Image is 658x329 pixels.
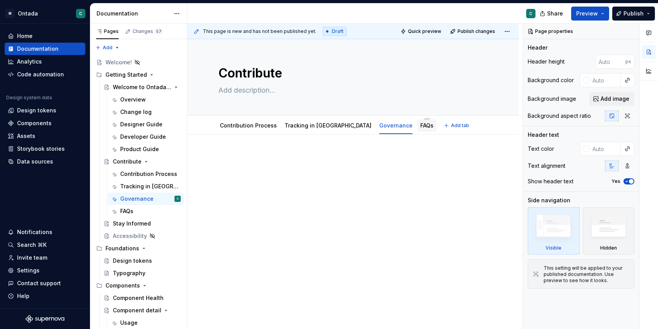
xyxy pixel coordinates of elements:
span: Share [547,10,563,17]
button: Preview [571,7,609,21]
a: Designer Guide [108,118,184,131]
div: Design tokens [17,107,56,114]
div: Design system data [6,95,52,101]
div: C [177,195,179,203]
span: Publish [623,10,644,17]
a: Governance [379,122,413,129]
div: Storybook stories [17,145,65,153]
div: Text alignment [528,162,565,170]
div: Getting Started [105,71,147,79]
input: Auto [589,73,621,87]
a: Analytics [5,55,85,68]
div: Accessibility [113,232,147,240]
a: Welcome! [93,56,184,69]
a: Typography [100,267,184,279]
input: Auto [589,142,621,156]
div: Settings [17,267,40,274]
button: Publish [612,7,655,21]
label: Yes [611,178,620,184]
span: 57 [155,28,163,34]
a: Contribution Process [108,168,184,180]
a: Design tokens [5,104,85,117]
svg: Supernova Logo [26,315,64,323]
button: MOntadaC [2,5,88,22]
a: Contribute [100,155,184,168]
div: Ontada [18,10,38,17]
div: Changes [133,28,163,34]
span: Draft [332,28,344,34]
div: C [529,10,532,17]
span: Publish changes [458,28,495,34]
div: Component Health [113,294,164,302]
div: Header height [528,58,565,65]
a: Home [5,30,85,42]
div: Contact support [17,279,61,287]
div: Welcome to Ontada Design System [113,83,171,91]
button: Add tab [441,120,473,131]
div: Analytics [17,58,42,65]
a: GovernanceC [108,193,184,205]
span: Add image [601,95,629,103]
div: This setting will be applied to your published documentation. Use preview to see how it looks. [544,265,629,284]
div: Designer Guide [120,121,162,128]
a: Usage [108,317,184,329]
div: Side navigation [528,196,570,204]
p: px [625,59,631,65]
div: Usage [120,319,138,327]
div: Typography [113,269,145,277]
a: FAQs [108,205,184,217]
a: Component detail [100,304,184,317]
div: Documentation [17,45,59,53]
button: Publish changes [448,26,499,37]
div: Components [105,282,140,289]
div: Components [17,119,52,127]
div: Welcome! [105,59,132,66]
div: Change log [120,108,152,116]
div: Tracking in [GEOGRAPHIC_DATA] [282,117,375,133]
button: Notifications [5,226,85,238]
div: Invite team [17,254,47,262]
button: Add image [589,92,634,106]
button: Quick preview [398,26,445,37]
div: Show header text [528,177,573,185]
div: Notifications [17,228,52,236]
a: Overview [108,93,184,106]
button: Search ⌘K [5,239,85,251]
a: Welcome to Ontada Design System [100,81,184,93]
div: M [5,9,15,18]
a: Documentation [5,43,85,55]
div: Documentation [97,10,170,17]
button: Add [93,42,122,53]
div: Assets [17,132,35,140]
a: Developer Guide [108,131,184,143]
span: Quick preview [408,28,441,34]
textarea: Contribute [217,64,486,83]
a: FAQs [420,122,433,129]
div: Pages [96,28,119,34]
div: Contribute [113,158,142,165]
span: Add tab [451,122,469,129]
div: Code automation [17,71,64,78]
a: Tracking in [GEOGRAPHIC_DATA] [108,180,184,193]
div: Visible [528,207,580,255]
a: Storybook stories [5,143,85,155]
div: Governance [120,195,154,203]
div: Background color [528,76,574,84]
a: Product Guide [108,143,184,155]
div: Header text [528,131,559,139]
a: Invite team [5,251,85,264]
div: Developer Guide [120,133,166,141]
div: Visible [546,245,561,251]
a: Code automation [5,68,85,81]
div: Tracking in [GEOGRAPHIC_DATA] [120,183,179,190]
div: Background aspect ratio [528,112,591,120]
div: FAQs [417,117,437,133]
button: Contact support [5,277,85,289]
div: Hidden [583,207,635,255]
div: Product Guide [120,145,159,153]
div: C [79,10,82,17]
div: Search ⌘K [17,241,47,249]
a: Tracking in [GEOGRAPHIC_DATA] [285,122,371,129]
span: Add [103,45,112,51]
